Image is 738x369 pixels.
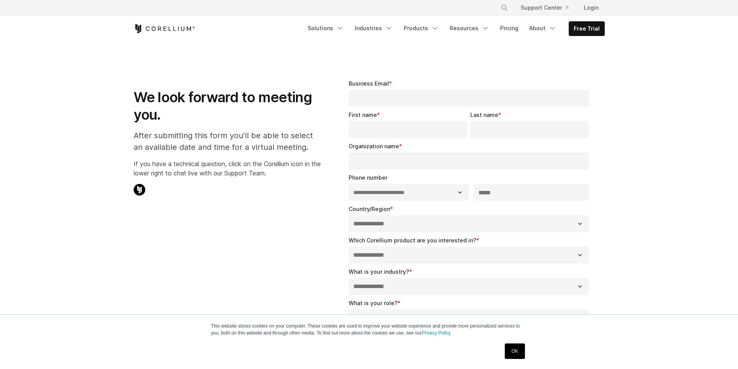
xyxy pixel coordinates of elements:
p: After submitting this form you'll be able to select an available date and time for a virtual meet... [134,130,321,153]
div: Navigation Menu [303,21,605,36]
img: Corellium Chat Icon [134,184,145,196]
span: Business Email [349,80,389,87]
a: Resources [445,21,494,35]
span: What is your industry? [349,268,409,275]
p: This website stores cookies on your computer. These cookies are used to improve your website expe... [211,323,527,336]
a: About [525,21,561,35]
span: What is your role? [349,300,397,306]
span: Which Corellium product are you interested in? [349,237,476,244]
div: Navigation Menu [491,1,605,15]
span: First name [349,112,377,118]
h1: We look forward to meeting you. [134,89,321,124]
span: Organization name [349,143,399,149]
button: Search [497,1,511,15]
a: Pricing [495,21,523,35]
span: Phone number [349,174,387,181]
p: If you have a technical question, click on the Corellium icon in the lower right to chat live wit... [134,159,321,178]
a: Industries [350,21,397,35]
a: Corellium Home [134,24,195,33]
a: Privacy Policy. [422,330,452,336]
span: Last name [470,112,498,118]
a: Solutions [303,21,349,35]
span: Country/Region [349,206,390,212]
a: OK [505,343,525,359]
a: Products [399,21,444,35]
a: Free Trial [569,22,604,36]
a: Login [578,1,605,15]
a: Support Center [514,1,575,15]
